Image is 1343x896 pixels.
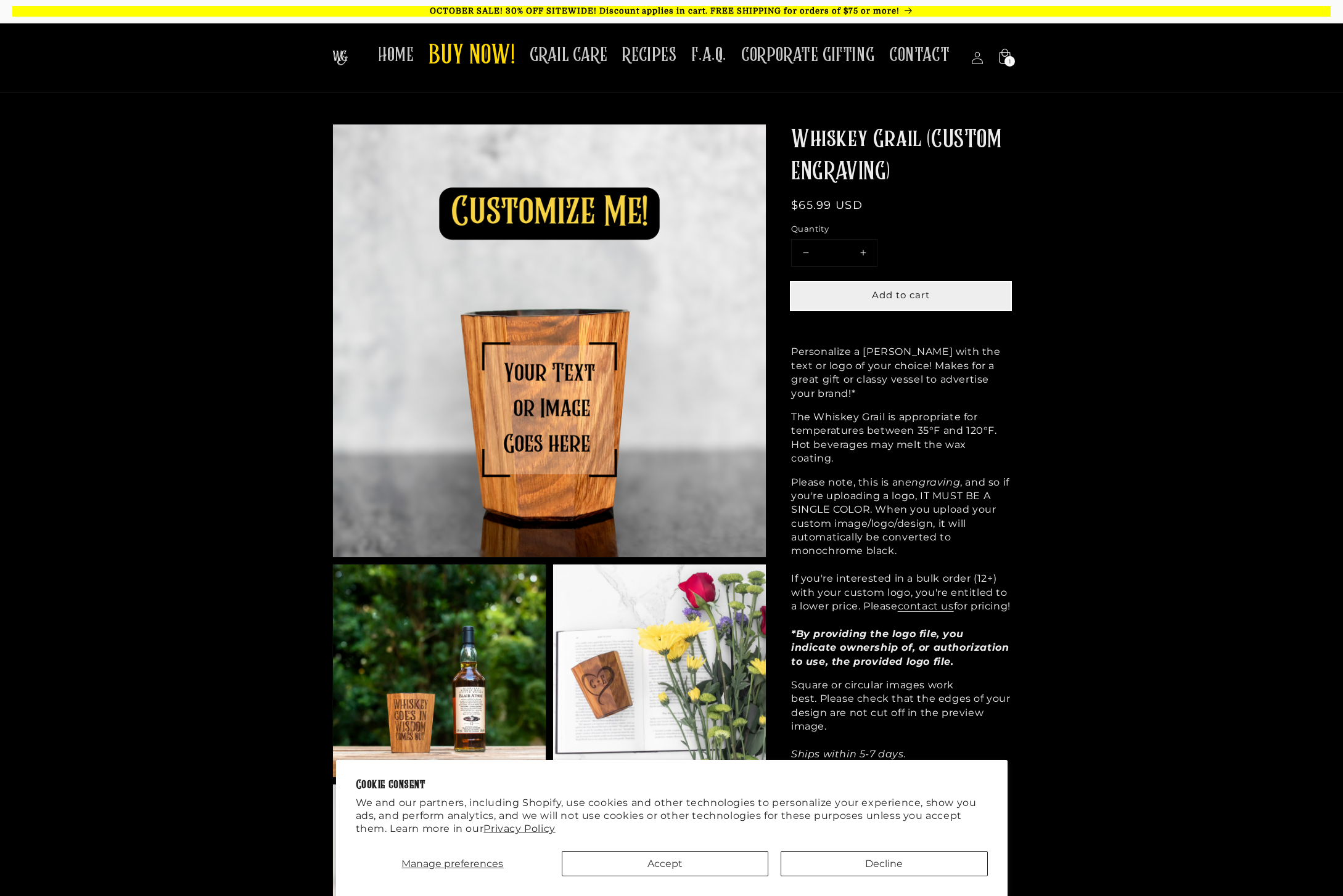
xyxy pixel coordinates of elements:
[12,6,1331,17] p: OCTOBER SALE! 30% OFF SITEWIDE! Discount applies in cart. FREE SHIPPING for orders of $75 or more!
[791,345,1011,401] p: Personalize a [PERSON_NAME] with the text or logo of your choice! Makes for a great gift or class...
[356,797,988,835] p: We and our partners, including Shopify, use cookies and other technologies to personalize your ex...
[562,851,768,876] button: Accept
[791,282,1011,310] button: Add to cart
[889,43,950,67] span: CONTACT
[421,32,522,81] a: BUY NOW!
[371,36,421,75] a: HOME
[791,411,997,464] span: The Whiskey Grail is appropriate for temperatures between 35°F and 120°F. Hot beverages may melt ...
[483,823,555,834] a: Privacy Policy
[332,51,348,65] img: The Whiskey Grail
[522,36,615,75] a: GRAIL CARE
[378,43,414,67] span: HOME
[741,43,874,67] span: CORPORATE GIFTING
[1009,56,1011,67] span: 1
[615,36,684,75] a: RECIPES
[791,678,1011,761] p: Square or circular images work best. Please check that the edges of your design are not cut off i...
[734,36,882,75] a: CORPORATE GIFTING
[791,124,1011,188] h1: Whiskey Grail (CUSTOM ENGRAVING)
[791,628,1009,667] em: *By providing the logo file, you indicate ownership of, or authorization to use, the provided log...
[684,36,734,75] a: F.A.Q.
[905,476,960,488] em: engraving
[882,36,957,75] a: CONTACT
[429,39,515,73] span: BUY NOW!
[791,223,1011,235] label: Quantity
[781,851,987,876] button: Decline
[530,43,607,67] span: GRAIL CARE
[356,780,988,791] h2: Cookie consent
[872,289,930,301] span: Add to cart
[622,43,676,67] span: RECIPES
[401,858,503,870] span: Manage preferences
[356,851,550,876] button: Manage preferences
[791,748,906,760] em: Ships within 5-7 days.
[691,43,726,67] span: F.A.Q.
[791,198,863,212] span: $65.99 USD
[791,476,1011,669] p: Please note, this is an , and so if you're uploading a logo, IT MUST BE A SINGLE COLOR. When you ...
[898,600,954,612] a: contact us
